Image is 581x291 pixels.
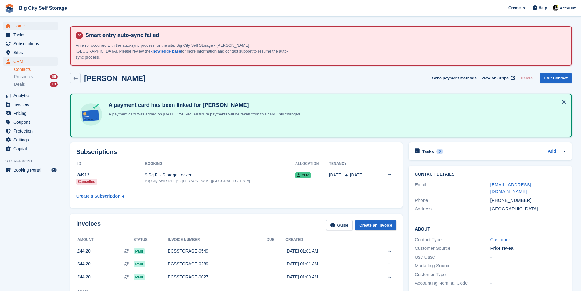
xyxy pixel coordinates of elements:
[415,197,490,204] div: Phone
[267,235,285,245] th: Due
[14,74,58,80] a: Prospects 66
[5,4,14,13] img: stora-icon-8386f47178a22dfd0bd8f6a31ec36ba5ce8667c1dd55bd0f319d3a0aa187defe.svg
[490,262,566,269] div: -
[422,149,434,154] h2: Tasks
[490,197,566,204] div: [PHONE_NUMBER]
[479,73,516,83] a: View on Stripe
[540,73,572,83] a: Edit Contact
[84,74,145,82] h2: [PERSON_NAME]
[77,248,91,254] span: £44.20
[415,271,490,278] div: Customer Type
[145,178,295,184] div: Big City Self Storage - [PERSON_NAME][GEOGRAPHIC_DATA]
[415,262,490,269] div: Marketing Source
[76,191,124,202] a: Create a Subscription
[415,206,490,213] div: Address
[50,74,58,79] div: 66
[3,39,58,48] a: menu
[77,261,91,267] span: £44.20
[13,57,50,66] span: CRM
[350,172,364,178] span: [DATE]
[3,100,58,109] a: menu
[3,109,58,118] a: menu
[13,166,50,174] span: Booking Portal
[5,158,61,164] span: Storefront
[3,136,58,144] a: menu
[3,91,58,100] a: menu
[490,245,566,252] div: Price reveal
[14,74,33,80] span: Prospects
[508,5,521,11] span: Create
[76,148,396,155] h2: Subscriptions
[50,166,58,174] a: Preview store
[415,236,490,243] div: Contact Type
[134,274,145,280] span: Paid
[13,127,50,135] span: Protection
[329,159,378,169] th: Tenancy
[415,226,566,232] h2: About
[415,181,490,195] div: Email
[14,67,58,72] a: Contacts
[415,254,490,261] div: Use Case
[553,5,559,11] img: Patrick Nevin
[76,179,97,185] div: Cancelled
[415,172,566,177] h2: Contact Details
[490,206,566,213] div: [GEOGRAPHIC_DATA]
[415,280,490,287] div: Accounting Nominal Code
[539,5,547,11] span: Help
[14,81,58,88] a: Deals 13
[3,57,58,66] a: menu
[168,235,267,245] th: Invoice number
[490,182,531,194] a: [EMAIL_ADDRESS][DOMAIN_NAME]
[134,248,145,254] span: Paid
[168,248,267,254] div: BCSSTORAGE-0549
[76,159,145,169] th: ID
[50,82,58,87] div: 13
[145,159,295,169] th: Booking
[134,261,145,267] span: Paid
[76,172,145,178] div: 84912
[13,48,50,57] span: Sites
[77,274,91,280] span: £44.20
[13,91,50,100] span: Analytics
[13,31,50,39] span: Tasks
[285,248,365,254] div: [DATE] 01:01 AM
[168,261,267,267] div: BCSSTORAGE-0289
[490,237,510,242] a: Customer
[76,235,134,245] th: Amount
[3,166,58,174] a: menu
[490,254,566,261] div: -
[355,220,396,230] a: Create an Invoice
[415,245,490,252] div: Customer Source
[13,144,50,153] span: Capital
[16,3,70,13] a: Big City Self Storage
[3,22,58,30] a: menu
[106,111,301,117] p: A payment card was added on [DATE] 1:50 PM. All future payments will be taken from this card unti...
[76,42,289,60] p: An error occurred with the auto-sync process for the site: Big City Self Storage - [PERSON_NAME][...
[436,149,443,154] div: 0
[329,172,343,178] span: [DATE]
[326,220,353,230] a: Guide
[13,136,50,144] span: Settings
[13,109,50,118] span: Pricing
[78,102,104,127] img: card-linked-ebf98d0992dc2aeb22e95c0e3c79077019eb2392cfd83c6a337811c24bc77127.svg
[548,148,556,155] a: Add
[482,75,509,81] span: View on Stripe
[3,31,58,39] a: menu
[134,235,168,245] th: Status
[285,261,365,267] div: [DATE] 01:01 AM
[3,118,58,126] a: menu
[106,102,301,109] h4: A payment card has been linked for [PERSON_NAME]
[145,172,295,178] div: 9 Sq Ft - Storage Locker
[490,280,566,287] div: -
[3,48,58,57] a: menu
[13,118,50,126] span: Coupons
[150,49,181,53] a: knowledge base
[13,22,50,30] span: Home
[490,271,566,278] div: -
[14,82,25,87] span: Deals
[13,39,50,48] span: Subscriptions
[13,100,50,109] span: Invoices
[83,32,566,39] h4: Smart entry auto-sync failed
[560,5,576,11] span: Account
[76,220,101,230] h2: Invoices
